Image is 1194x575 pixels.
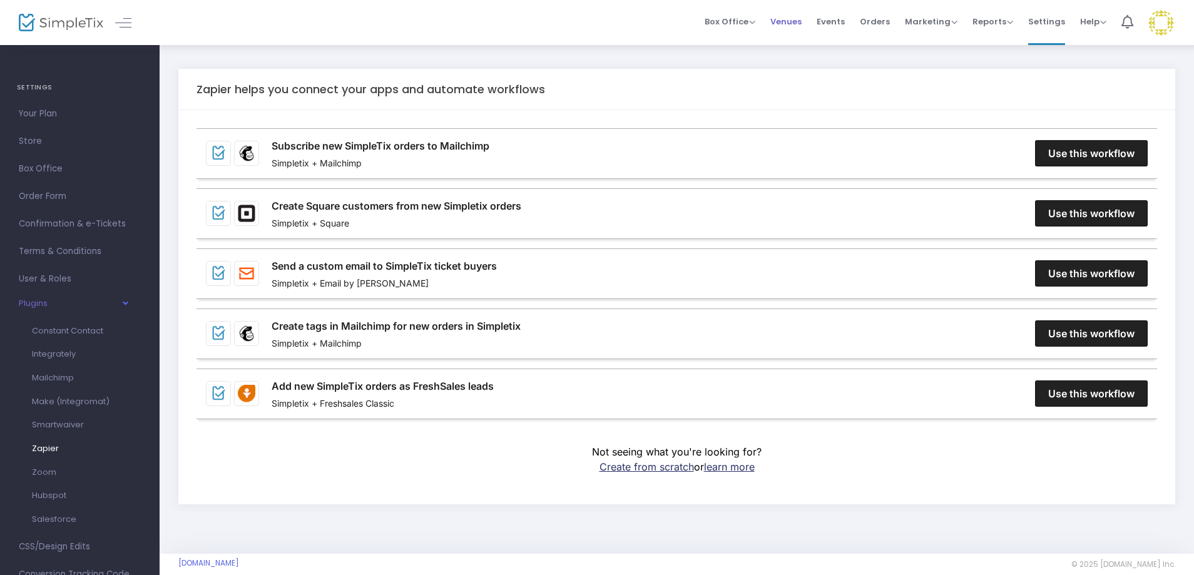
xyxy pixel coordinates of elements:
[32,419,84,430] span: Smartwaiver
[19,216,141,232] span: Confirmation & e-Tickets
[22,315,119,535] ul: Plugins
[17,75,143,100] h4: SETTINGS
[22,390,119,414] a: Make (Integromat)
[22,461,119,484] a: Zoom
[19,271,141,287] span: User & Roles
[19,243,141,260] span: Terms & Conditions
[32,325,103,337] span: Constant Contact
[178,558,239,568] a: [DOMAIN_NAME]
[972,16,1013,28] span: Reports
[32,466,56,478] span: Zoom
[22,342,119,366] a: Integrately
[19,106,141,122] span: Your Plan
[705,16,755,28] span: Box Office
[1080,16,1106,28] span: Help
[1028,6,1065,38] span: Settings
[22,484,119,507] a: Hubspot
[32,513,76,525] span: Salesforce
[32,489,66,501] span: Hubspot
[32,395,110,407] span: Make (Integromat)
[22,413,119,437] a: Smartwaiver
[196,83,545,96] h5: Zapier helps you connect your apps and automate workflows
[32,442,59,454] span: Zapier
[22,507,119,531] a: Salesforce
[22,437,119,461] a: Zapier
[19,539,141,555] span: CSS/Design Edits
[19,133,141,150] span: Store
[19,298,127,315] button: Plugins
[905,16,957,28] span: Marketing
[860,6,890,38] span: Orders
[1071,559,1175,569] span: © 2025 [DOMAIN_NAME] Inc.
[22,366,119,390] a: Mailchimp
[32,348,76,360] span: Integrately
[770,6,802,38] span: Venues
[19,161,141,177] span: Box Office
[32,372,74,384] span: Mailchimp
[22,319,119,343] a: Constant Contact
[817,6,845,38] span: Events
[19,188,141,205] span: Order Form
